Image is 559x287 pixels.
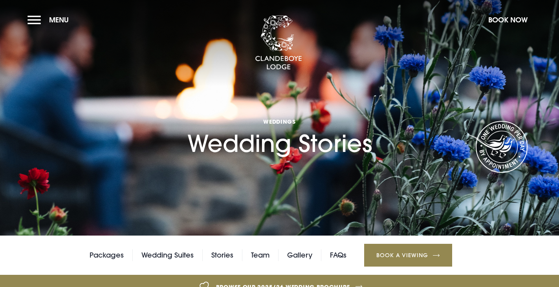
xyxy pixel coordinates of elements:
[484,11,532,28] button: Book Now
[90,249,124,261] a: Packages
[255,15,302,70] img: Clandeboye Lodge
[364,244,452,267] a: Book a Viewing
[211,249,233,261] a: Stories
[49,15,69,24] span: Menu
[27,11,73,28] button: Menu
[330,249,346,261] a: FAQs
[141,249,194,261] a: Wedding Suites
[187,82,372,157] h1: Wedding Stories
[187,118,372,125] span: Weddings
[287,249,312,261] a: Gallery
[251,249,269,261] a: Team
